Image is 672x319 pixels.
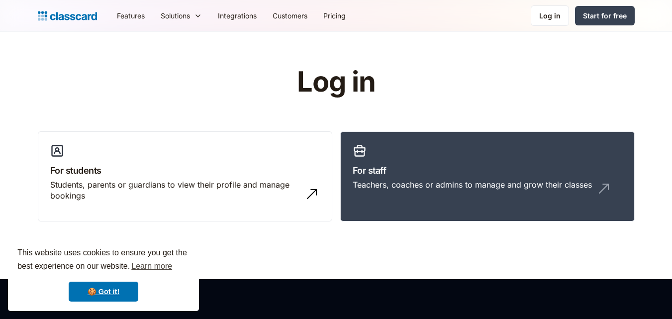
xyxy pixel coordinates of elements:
a: Log in [531,5,569,26]
a: home [38,9,97,23]
span: This website uses cookies to ensure you get the best experience on our website. [17,247,190,274]
div: Solutions [161,10,190,21]
h1: Log in [178,67,494,98]
a: Customers [265,4,315,27]
a: Integrations [210,4,265,27]
a: For studentsStudents, parents or guardians to view their profile and manage bookings [38,131,332,222]
a: dismiss cookie message [69,282,138,302]
div: Log in [539,10,561,21]
div: Students, parents or guardians to view their profile and manage bookings [50,179,300,202]
h3: For staff [353,164,622,177]
div: Teachers, coaches or admins to manage and grow their classes [353,179,592,190]
div: cookieconsent [8,237,199,311]
a: Features [109,4,153,27]
div: Solutions [153,4,210,27]
a: For staffTeachers, coaches or admins to manage and grow their classes [340,131,635,222]
div: Start for free [583,10,627,21]
a: Pricing [315,4,354,27]
h3: For students [50,164,320,177]
a: learn more about cookies [130,259,174,274]
a: Start for free [575,6,635,25]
